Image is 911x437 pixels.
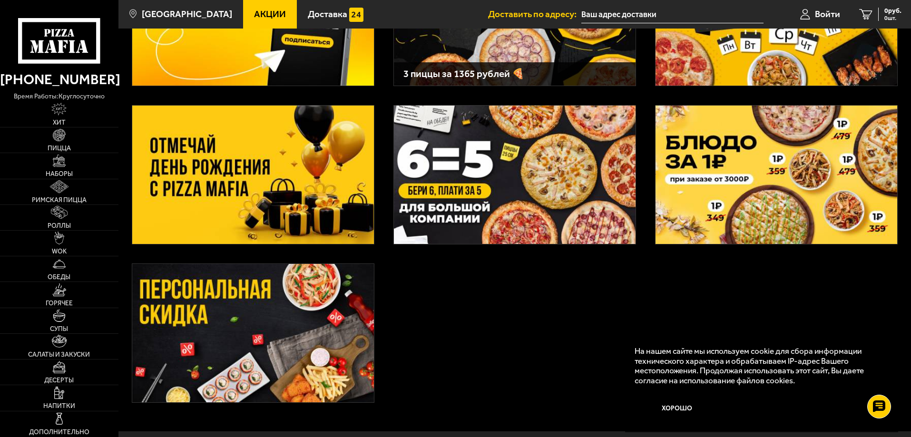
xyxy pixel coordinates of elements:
[884,8,901,14] span: 0 руб.
[635,395,720,423] button: Хорошо
[815,10,840,19] span: Войти
[32,197,87,204] span: Римская пицца
[488,10,581,19] span: Доставить по адресу:
[48,274,70,281] span: Обеды
[44,377,74,384] span: Десерты
[29,429,89,436] span: Дополнительно
[48,145,71,152] span: Пицца
[884,15,901,21] span: 0 шт.
[52,248,67,255] span: WOK
[46,300,73,307] span: Горячее
[50,326,68,332] span: Супы
[581,6,764,23] input: Ваш адрес доставки
[349,8,363,22] img: 15daf4d41897b9f0e9f617042186c801.svg
[254,10,286,19] span: Акции
[43,403,75,409] span: Напитки
[403,69,626,79] h3: 3 пиццы за 1365 рублей 🍕
[48,223,71,229] span: Роллы
[46,171,73,177] span: Наборы
[635,346,883,386] p: На нашем сайте мы используем cookie для сбора информации технического характера и обрабатываем IP...
[142,10,232,19] span: [GEOGRAPHIC_DATA]
[308,10,347,19] span: Доставка
[53,119,66,126] span: Хит
[28,351,90,358] span: Салаты и закуски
